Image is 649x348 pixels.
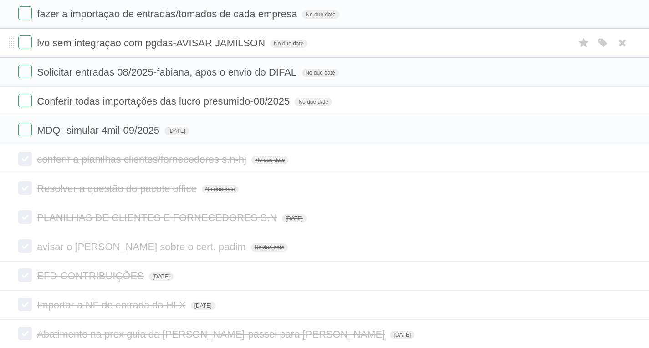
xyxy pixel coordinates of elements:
label: Done [18,210,32,224]
label: Done [18,94,32,107]
span: [DATE] [149,272,174,281]
span: Conferir todas importações das lucro presumido-08/2025 [37,96,292,107]
span: [DATE] [191,302,215,310]
span: No due date [302,10,339,19]
span: EFD-CONTRIBUIÇÕES [37,270,146,282]
span: No due date [251,156,288,164]
label: Done [18,123,32,136]
label: Star task [575,35,593,50]
span: Abatimento na prox guia da [PERSON_NAME]-passei para [PERSON_NAME] [37,328,387,340]
span: No due date [270,40,307,48]
label: Done [18,152,32,166]
span: [DATE] [282,214,307,222]
span: MDQ- simular 4mil-09/2025 [37,125,162,136]
label: Done [18,268,32,282]
span: No due date [295,98,332,106]
span: PLANILHAS DE CLIENTES E FORNECEDORES S.N [37,212,279,223]
label: Done [18,298,32,311]
label: Done [18,65,32,78]
span: fazer a importaçao de entradas/tomados de cada empresa [37,8,299,20]
span: Importar a NF de entrada da HLX [37,299,188,311]
span: No due date [302,69,338,77]
span: No due date [251,243,288,252]
span: lvo sem integraçao com pgdas-AVISAR JAMILSON [37,37,267,49]
span: No due date [202,185,239,193]
span: Solicitar entradas 08/2025-fabiana, apos o envio do DIFAL [37,66,299,78]
label: Done [18,35,32,49]
span: Resolver a questão do pacote office [37,183,199,194]
span: [DATE] [390,331,414,339]
label: Done [18,239,32,253]
label: Done [18,181,32,195]
label: Done [18,327,32,340]
span: [DATE] [164,127,189,135]
span: conferir a planilhas clientes/fornecedores s.n-hj [37,154,249,165]
label: Done [18,6,32,20]
span: avisar o [PERSON_NAME] sobre o cert. padim [37,241,248,252]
